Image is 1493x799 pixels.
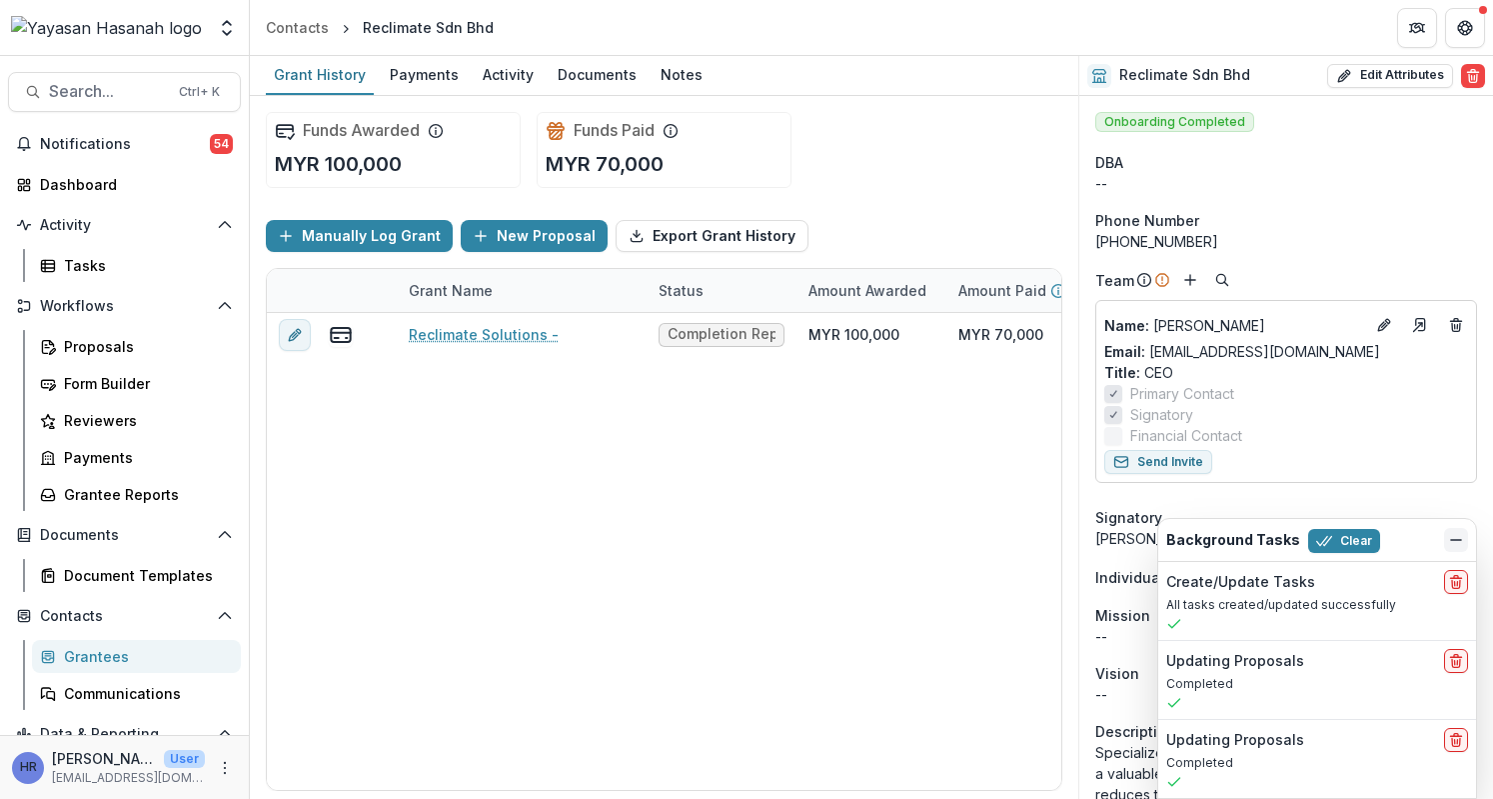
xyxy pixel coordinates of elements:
span: Completion Report [668,326,775,343]
span: Onboarding Completed [1095,112,1254,132]
button: Edit Attributes [1327,64,1453,88]
a: Proposals [32,330,241,363]
a: Tasks [32,249,241,282]
a: Name: [PERSON_NAME] [1104,315,1364,336]
button: Search [1210,268,1234,292]
div: Payments [382,60,467,89]
span: Documents [40,527,209,544]
a: Reclimate Solutions - [409,324,559,345]
button: More [213,756,237,780]
div: Amount Awarded [796,269,946,312]
img: Yayasan Hasanah logo [11,16,202,40]
nav: breadcrumb [258,13,502,42]
span: Financial Contact [1130,425,1242,446]
a: Reviewers [32,404,241,437]
span: Notifications [40,136,210,153]
p: All tasks created/updated successfully [1166,596,1468,614]
span: Title : [1104,364,1140,381]
span: Primary Contact [1130,383,1234,404]
div: MYR 70,000 [958,324,1043,345]
div: Amount Paid [946,269,1096,312]
div: Notes [653,60,711,89]
a: Payments [32,441,241,474]
button: Open Workflows [8,290,241,322]
h2: Create/Update Tasks [1166,574,1315,591]
p: MYR 100,000 [275,149,402,179]
p: [PERSON_NAME] [52,748,156,769]
div: Contacts [266,17,329,38]
a: Grantees [32,640,241,673]
a: Form Builder [32,367,241,400]
div: Dashboard [40,174,225,195]
button: Export Grant History [616,220,808,252]
button: Open entity switcher [213,8,241,48]
span: Email: [1104,343,1145,360]
button: Dismiss [1444,528,1468,552]
div: Status [647,269,796,312]
span: Search... [49,82,167,101]
button: Deletes [1444,313,1468,337]
span: Activity [40,217,209,234]
div: Form Builder [64,373,225,394]
h2: Updating Proposals [1166,653,1304,670]
button: Edit [1372,313,1396,337]
a: Notes [653,56,711,95]
span: Mission [1095,605,1150,626]
button: Search... [8,72,241,112]
a: Grantee Reports [32,478,241,511]
span: Contacts [40,608,209,625]
p: [PERSON_NAME] [1104,315,1364,336]
span: Workflows [40,298,209,315]
button: Open Activity [8,209,241,241]
a: Grant History [266,56,374,95]
a: Communications [32,677,241,710]
p: [EMAIL_ADDRESS][DOMAIN_NAME] [52,769,205,787]
div: Grantees [64,646,225,667]
span: Signatory [1095,507,1162,528]
button: Open Contacts [8,600,241,632]
span: Signatory [1130,404,1193,425]
p: Completed [1166,675,1468,693]
p: User [164,750,205,768]
div: Status [647,280,716,301]
a: Document Templates [32,559,241,592]
div: Activity [475,60,542,89]
div: Amount Awarded [796,280,938,301]
span: Vision [1095,663,1139,684]
button: Clear [1308,529,1380,553]
button: Add [1178,268,1202,292]
button: delete [1444,570,1468,594]
a: Email: [EMAIL_ADDRESS][DOMAIN_NAME] [1104,341,1380,362]
div: Communications [64,683,225,704]
span: DBA [1095,152,1123,173]
a: Activity [475,56,542,95]
button: view-payments [329,323,353,347]
a: Documents [550,56,645,95]
h2: Updating Proposals [1166,732,1304,749]
button: New Proposal [461,220,608,252]
a: Payments [382,56,467,95]
a: Dashboard [8,168,241,201]
span: 54 [210,134,233,154]
div: Grant History [266,60,374,89]
span: Data & Reporting [40,726,209,743]
button: Open Data & Reporting [8,718,241,750]
h2: Funds Awarded [303,121,420,140]
button: Send Invite [1104,450,1212,474]
p: Individuals [1095,567,1172,588]
div: Grant Name [397,269,647,312]
button: Manually Log Grant [266,220,453,252]
div: -- [1095,173,1477,194]
div: Reviewers [64,410,225,431]
div: Tasks [64,255,225,276]
h2: Background Tasks [1166,532,1300,549]
p: Amount Paid [958,280,1046,301]
div: Documents [550,60,645,89]
p: -- [1095,684,1477,705]
div: [PERSON_NAME] [1095,528,1477,549]
h2: Funds Paid [574,121,655,140]
button: Delete [1461,64,1485,88]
